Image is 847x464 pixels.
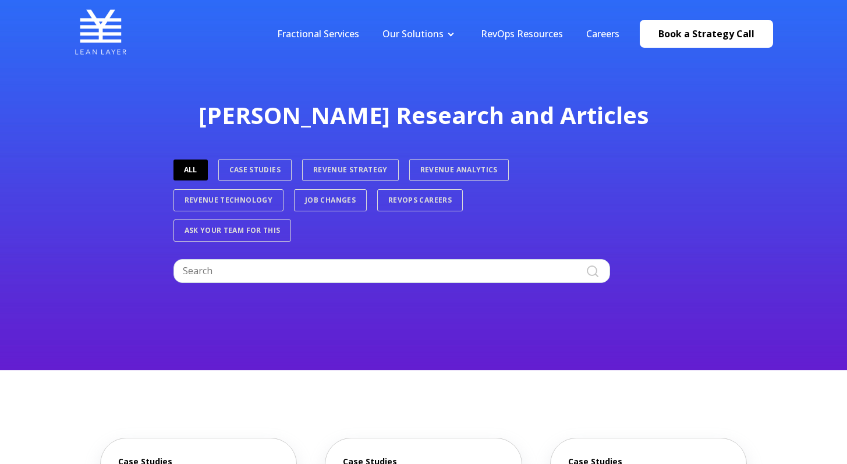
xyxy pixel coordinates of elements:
span: [PERSON_NAME] Research and Articles [199,99,649,131]
a: Job Changes [294,189,367,211]
a: Fractional Services [277,27,359,40]
a: Book a Strategy Call [640,20,773,48]
a: ALL [173,160,208,180]
a: Case Studies [218,159,292,181]
a: Revenue Analytics [409,159,509,181]
a: Our Solutions [382,27,444,40]
a: Revenue Technology [173,189,283,211]
a: Ask Your Team For This [173,219,292,242]
a: RevOps Careers [377,189,463,211]
a: Careers [586,27,619,40]
div: Navigation Menu [265,27,631,40]
a: Revenue Strategy [302,159,399,181]
a: RevOps Resources [481,27,563,40]
input: Search [173,259,610,282]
